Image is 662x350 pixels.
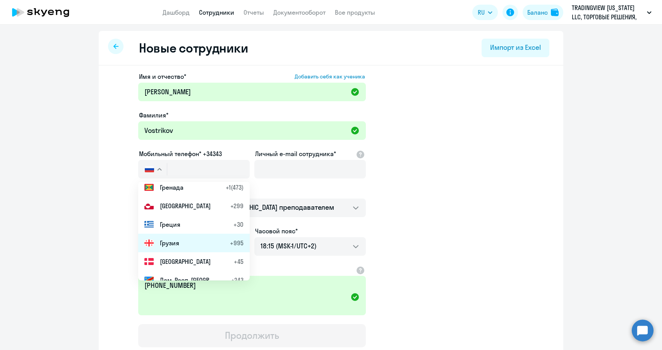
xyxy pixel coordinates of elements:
[139,72,186,81] span: Имя и отчество*
[230,238,244,248] span: +995
[527,8,548,17] div: Баланс
[478,8,485,17] span: RU
[244,8,264,16] a: Отчеты
[226,183,244,192] span: +1(473)
[144,202,154,209] img: GL.png
[568,3,655,22] button: TRADINGVIEW [US_STATE] LLC, ТОРГОВЫЕ РЕШЕНИЯ, ООО
[138,324,366,347] button: Продолжить
[572,3,644,22] p: TRADINGVIEW [US_STATE] LLC, ТОРГОВЫЕ РЕШЕНИЯ, ООО
[139,40,248,56] h2: Новые сотрудники
[139,110,168,120] label: Фамилия*
[273,8,326,16] a: Документооборот
[482,39,549,57] button: Импорт из Excel
[160,201,211,211] span: [GEOGRAPHIC_DATA]
[144,184,154,190] img: GD.png
[231,275,244,285] span: +243
[551,8,559,16] img: balance
[160,220,180,229] span: Греция
[160,183,184,192] span: Гренада
[335,8,375,16] a: Все продукты
[145,166,154,172] img: RU.png
[160,257,211,266] span: [GEOGRAPHIC_DATA]
[144,240,154,246] img: GE.png
[234,257,244,266] span: +45
[255,149,336,158] label: Личный e-mail сотрудника*
[255,226,298,236] label: Часовой пояс*
[160,275,214,285] span: Дем. Респ. [GEOGRAPHIC_DATA] ([GEOGRAPHIC_DATA])
[144,221,154,228] img: GR.png
[225,329,279,342] div: Продолжить
[163,8,190,16] a: Дашборд
[144,277,154,283] img: CD.png
[230,201,244,211] span: +299
[160,238,179,248] span: Грузия
[139,149,222,158] label: Мобильный телефон* +34343
[472,5,498,20] button: RU
[295,73,365,80] span: Добавить себя как ученика
[490,42,541,53] div: Импорт из Excel
[233,220,244,229] span: +30
[523,5,563,20] button: Балансbalance
[144,258,154,265] img: DK.png
[199,8,234,16] a: Сотрудники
